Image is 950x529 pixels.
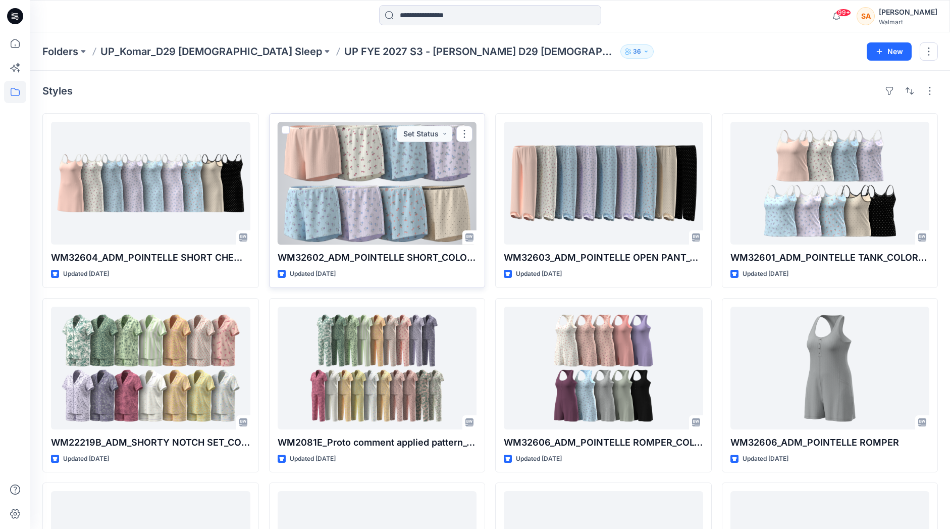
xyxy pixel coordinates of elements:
h4: Styles [42,85,73,97]
a: WM22219B_ADM_SHORTY NOTCH SET_COLORWAY [51,307,250,429]
a: WM32606_ADM_POINTELLE ROMPER_COLORWAY [504,307,703,429]
p: WM2081E_Proto comment applied pattern_COLORWAY [278,436,477,450]
a: WM32602_ADM_POINTELLE SHORT_COLORWAY [278,122,477,245]
p: 36 [633,46,641,57]
p: WM32606_ADM_POINTELLE ROMPER [730,436,930,450]
a: WM32606_ADM_POINTELLE ROMPER [730,307,930,429]
p: Updated [DATE] [743,269,788,279]
a: WM32601_ADM_POINTELLE TANK_COLORWAY [730,122,930,245]
a: WM32603_ADM_POINTELLE OPEN PANT_COLORWAY [504,122,703,245]
p: WM32603_ADM_POINTELLE OPEN PANT_COLORWAY [504,251,703,265]
a: UP_Komar_D29 [DEMOGRAPHIC_DATA] Sleep [100,44,322,59]
button: New [867,42,912,61]
p: WM32601_ADM_POINTELLE TANK_COLORWAY [730,251,930,265]
p: Updated [DATE] [516,269,562,279]
div: Walmart [879,18,937,26]
div: SA [857,7,875,25]
p: WM22219B_ADM_SHORTY NOTCH SET_COLORWAY [51,436,250,450]
p: Updated [DATE] [63,269,109,279]
p: WM32604_ADM_POINTELLE SHORT CHEMISE_COLORWAY [51,251,250,265]
p: WM32606_ADM_POINTELLE ROMPER_COLORWAY [504,436,703,450]
p: WM32602_ADM_POINTELLE SHORT_COLORWAY [278,251,477,265]
div: [PERSON_NAME] [879,6,937,18]
a: Folders [42,44,78,59]
p: Updated [DATE] [63,454,109,464]
button: 36 [620,44,654,59]
p: Updated [DATE] [743,454,788,464]
p: Updated [DATE] [516,454,562,464]
a: WM32604_ADM_POINTELLE SHORT CHEMISE_COLORWAY [51,122,250,245]
a: WM2081E_Proto comment applied pattern_COLORWAY [278,307,477,429]
p: Updated [DATE] [290,454,336,464]
span: 99+ [836,9,851,17]
p: UP FYE 2027 S3 - [PERSON_NAME] D29 [DEMOGRAPHIC_DATA] Sleepwear [344,44,616,59]
p: Updated [DATE] [290,269,336,279]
